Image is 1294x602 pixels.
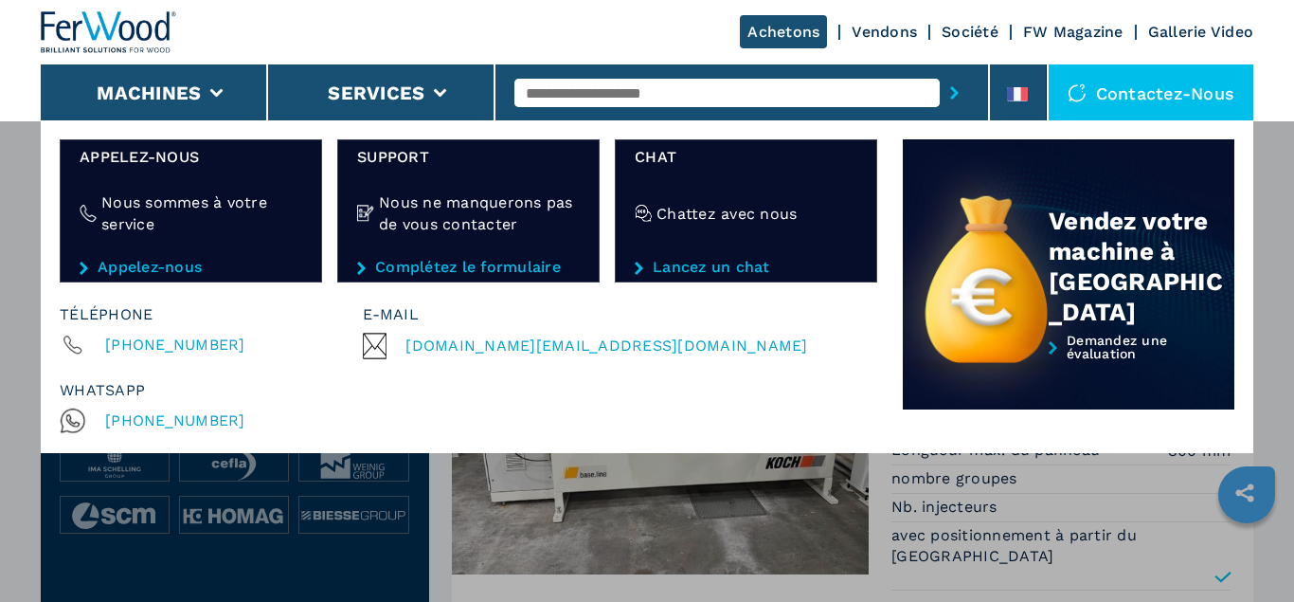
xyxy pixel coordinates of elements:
[635,146,857,168] span: Chat
[379,192,580,235] h4: Nous ne manquerons pas de vous contacter
[903,334,1234,410] a: Demandez une évaluation
[940,71,969,115] button: submit-button
[405,333,807,359] span: [DOMAIN_NAME][EMAIL_ADDRESS][DOMAIN_NAME]
[97,82,201,104] button: Machines
[1049,64,1254,121] div: Contactez-nous
[105,408,245,434] span: [PHONE_NUMBER]
[80,205,97,222] img: Nous sommes à votre service
[60,301,363,328] div: Téléphone
[357,146,580,168] span: Support
[1023,23,1123,41] a: FW Magazine
[363,333,386,359] img: Email
[80,259,302,276] a: Appelez-nous
[80,146,302,168] span: Appelez-nous
[105,332,245,358] span: [PHONE_NUMBER]
[635,205,652,222] img: Chattez avec nous
[60,377,363,404] div: whatsapp
[60,408,86,434] img: Whatsapp
[852,23,917,41] a: Vendons
[363,301,869,328] div: E-mail
[635,259,857,276] a: Lancez un chat
[1148,23,1254,41] a: Gallerie Video
[60,332,86,358] img: Phone
[357,259,580,276] a: Complétez le formulaire
[328,82,424,104] button: Services
[101,192,302,235] h4: Nous sommes à votre service
[1049,206,1234,327] div: Vendez votre machine à [GEOGRAPHIC_DATA]
[942,23,998,41] a: Société
[357,205,374,222] img: Nous ne manquerons pas de vous contacter
[656,203,797,225] h4: Chattez avec nous
[1068,83,1087,102] img: Contactez-nous
[41,11,177,53] img: Ferwood
[740,15,827,48] a: Achetons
